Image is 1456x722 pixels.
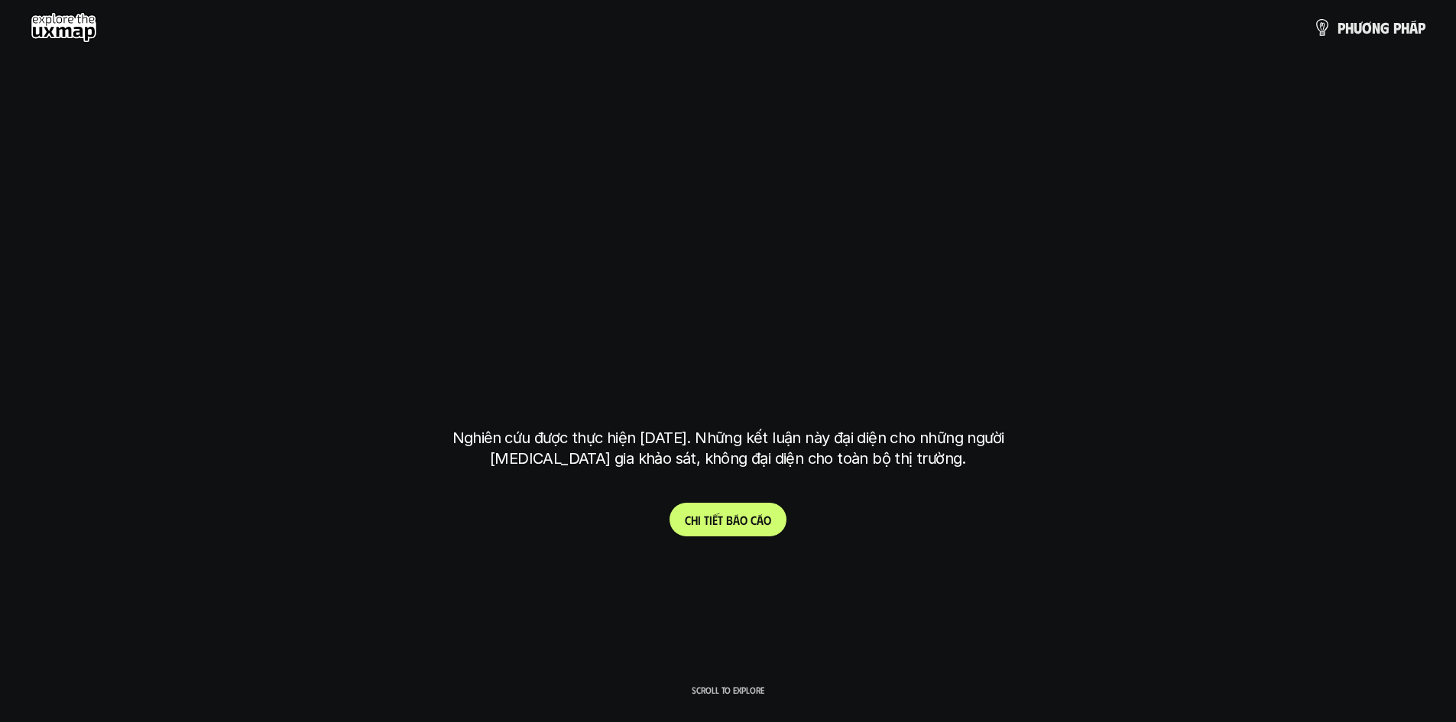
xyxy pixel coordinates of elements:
span: t [704,513,709,527]
span: i [709,513,712,527]
h6: Kết quả nghiên cứu [676,189,792,207]
span: h [1401,19,1409,36]
span: á [733,513,740,527]
span: n [1372,19,1380,36]
span: h [1345,19,1354,36]
span: t [718,513,723,527]
span: o [740,513,747,527]
span: c [751,513,757,527]
a: Chitiếtbáocáo [670,503,786,536]
a: phươngpháp [1313,12,1425,43]
span: p [1418,19,1425,36]
span: g [1380,19,1390,36]
span: ế [712,513,718,527]
span: o [764,513,771,527]
span: h [691,513,698,527]
span: ơ [1362,19,1372,36]
h1: phạm vi công việc của [449,227,1007,291]
span: C [685,513,691,527]
span: ư [1354,19,1362,36]
span: p [1338,19,1345,36]
span: p [1393,19,1401,36]
span: b [726,513,733,527]
p: Scroll to explore [692,685,764,695]
span: á [1409,19,1418,36]
p: Nghiên cứu được thực hiện [DATE]. Những kết luận này đại diện cho những người [MEDICAL_DATA] gia ... [442,428,1015,469]
span: i [698,513,701,527]
span: á [757,513,764,527]
h1: tại [GEOGRAPHIC_DATA] [456,348,1000,412]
